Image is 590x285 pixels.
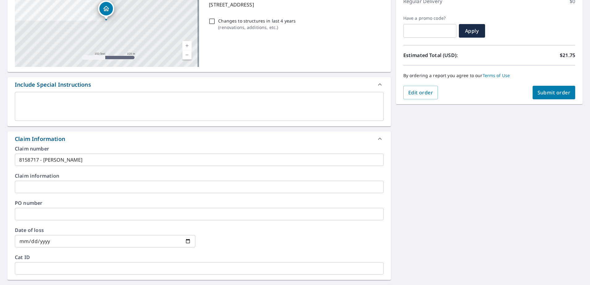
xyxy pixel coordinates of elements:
[403,52,489,59] p: Estimated Total (USD):
[403,86,438,99] button: Edit order
[98,1,114,20] div: Dropped pin, building 1, Residential property, 30828 Water Lily Dr Brooksville, FL 34602
[218,24,296,31] p: ( renovations, additions, etc. )
[15,135,65,143] div: Claim Information
[209,1,381,8] p: [STREET_ADDRESS]
[182,50,192,60] a: Current Level 17, Zoom Out
[15,81,91,89] div: Include Special Instructions
[538,89,571,96] span: Submit order
[218,18,296,24] p: Changes to structures in last 4 years
[15,228,195,233] label: Date of loss
[464,27,480,34] span: Apply
[15,173,384,178] label: Claim information
[15,200,384,205] label: PO number
[403,15,456,21] label: Have a promo code?
[408,89,433,96] span: Edit order
[459,24,485,38] button: Apply
[483,72,510,78] a: Terms of Use
[7,77,391,92] div: Include Special Instructions
[182,41,192,50] a: Current Level 17, Zoom In
[15,255,384,260] label: Cat ID
[15,146,384,151] label: Claim number
[533,86,575,99] button: Submit order
[7,131,391,146] div: Claim Information
[560,52,575,59] p: $21.75
[403,73,575,78] p: By ordering a report you agree to our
